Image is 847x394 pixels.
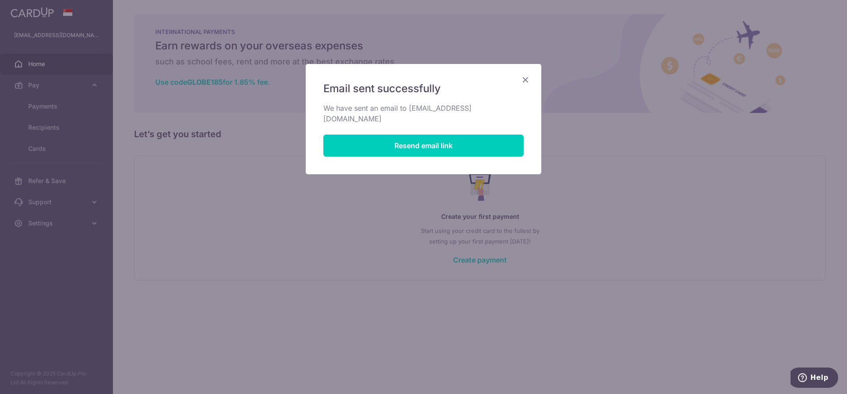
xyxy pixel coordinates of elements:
[323,82,441,96] span: Email sent successfully
[323,135,524,157] button: Resend email link
[323,103,524,124] p: We have sent an email to [EMAIL_ADDRESS][DOMAIN_NAME]
[520,75,531,85] button: Close
[791,368,838,390] iframe: Opens a widget where you can find more information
